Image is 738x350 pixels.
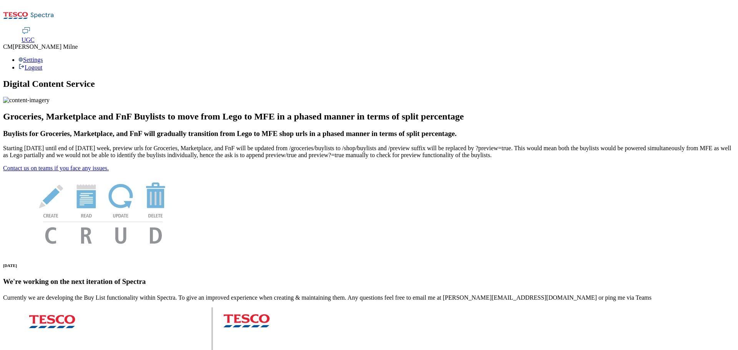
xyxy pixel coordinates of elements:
[18,64,42,71] a: Logout
[22,27,35,43] a: UGC
[3,43,13,50] span: CM
[3,145,735,159] p: Starting [DATE] until end of [DATE] week, preview urls for Groceries, Marketplace, and FnF will b...
[3,111,735,122] h2: Groceries, Marketplace and FnF Buylists to move from Lego to MFE in a phased manner in terms of s...
[13,43,78,50] span: [PERSON_NAME] Milne
[3,97,50,104] img: content-imagery
[3,79,735,89] h1: Digital Content Service
[3,294,735,301] p: Currently we are developing the Buy List functionality within Spectra. To give an improved experi...
[22,36,35,43] span: UGC
[3,263,735,268] h6: [DATE]
[3,165,109,171] a: Contact us on teams if you face any issues.
[3,129,735,138] h3: Buylists for Groceries, Marketplace, and FnF will gradually transition from Lego to MFE shop urls...
[3,172,203,252] img: News Image
[18,56,43,63] a: Settings
[3,277,735,286] h3: We're working on the next iteration of Spectra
